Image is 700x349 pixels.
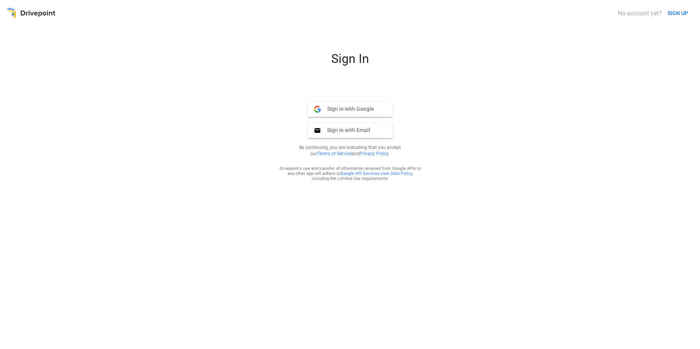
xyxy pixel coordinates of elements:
[279,166,421,181] div: Drivepoint's use and transfer of information received from Google APIs to any other app will adhe...
[359,151,388,156] a: Privacy Policy
[308,123,393,138] button: Sign in with Email
[618,10,662,17] div: No account yet?
[341,171,412,176] a: Google API Services User Data Policy
[664,6,691,20] button: SIGN UP
[321,105,374,112] span: Sign in with Google
[308,102,393,117] button: Sign in with Google
[321,127,370,134] span: Sign in with Email
[317,151,351,156] a: Terms of Service
[258,51,443,72] div: Sign In
[290,144,410,157] p: By continuing, you are indicating that you accept our and .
